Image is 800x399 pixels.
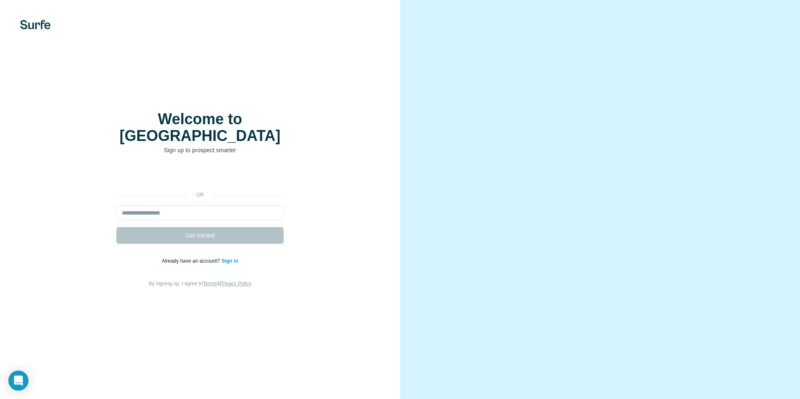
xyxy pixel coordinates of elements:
[149,281,251,286] span: By signing up, I agree to &
[112,167,288,185] iframe: Sign in with Google Button
[187,191,213,199] p: or
[8,371,28,391] div: Open Intercom Messenger
[220,281,251,286] a: Privacy Policy
[20,20,51,29] img: Surfe's logo
[116,111,284,144] h1: Welcome to [GEOGRAPHIC_DATA]
[221,258,238,264] a: Sign in
[116,146,284,154] p: Sign up to prospect smarter
[203,281,217,286] a: Terms
[162,258,222,264] span: Already have an account?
